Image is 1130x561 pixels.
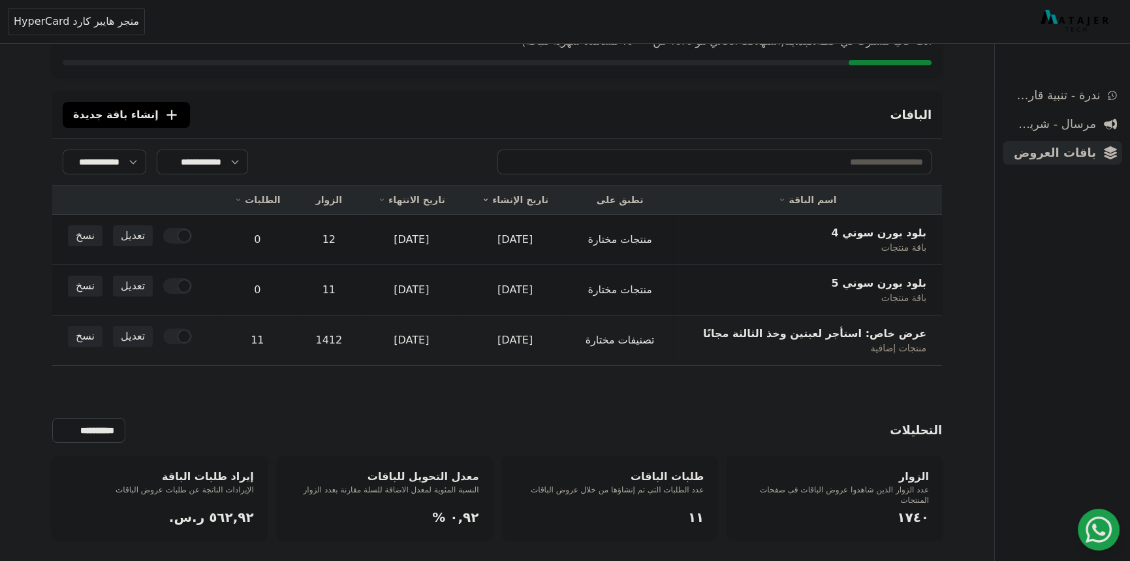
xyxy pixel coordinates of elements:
button: إنشاء باقة جديدة [63,102,190,128]
a: تاريخ الانتهاء [375,193,448,206]
span: ر.س. [169,509,204,525]
td: [DATE] [360,215,463,265]
span: ندرة - تنبية قارب علي النفاذ [1008,86,1100,104]
p: عدد الطلبات التي تم إنشاؤها من خلال عروض الباقات [516,485,704,495]
span: % [432,509,445,525]
td: منتجات مختارة [567,215,673,265]
bdi: ۰,٩٢ [450,509,479,525]
div: ١٧٤۰ [740,508,929,526]
span: باقة منتجات [881,241,926,254]
h3: التحليلات [890,421,942,440]
a: تعديل [113,225,153,246]
td: [DATE] [463,265,567,315]
h4: الزوار [740,469,929,485]
button: متجر هايبر كارد HyperCard [8,8,145,35]
p: الإيرادات الناتجة عن طلبات عروض الباقات [65,485,254,495]
td: 1412 [298,315,360,366]
span: منتجات إضافية [871,342,926,355]
td: تصنيفات مختارة [567,315,673,366]
td: [DATE] [360,315,463,366]
td: 11 [298,265,360,315]
td: 0 [217,215,298,265]
img: MatajerTech Logo [1041,10,1112,33]
td: [DATE] [360,265,463,315]
span: بلود بورن سوني 5 [832,276,927,291]
td: منتجات مختارة [567,265,673,315]
a: تاريخ الإنشاء [479,193,551,206]
bdi: ٥٦٢,٩٢ [209,509,254,525]
a: اسم الباقة [689,193,926,206]
span: مرسال - شريط دعاية [1008,115,1096,133]
h4: طلبات الباقات [516,469,704,485]
a: نسخ [68,276,102,297]
h3: الباقات [890,106,932,124]
th: تطبق على [567,185,673,215]
td: [DATE] [463,315,567,366]
td: 12 [298,215,360,265]
a: نسخ [68,326,102,347]
th: الزوار [298,185,360,215]
p: النسبة المئوية لمعدل الاضافة للسلة مقارنة بعدد الزوار [290,485,479,495]
h4: إيراد طلبات الباقة [65,469,254,485]
a: الطلبات [232,193,283,206]
span: متجر هايبر كارد HyperCard [14,14,139,29]
span: باقة منتجات [881,291,926,304]
a: تعديل [113,326,153,347]
span: عرض خاص: استأجر لعبتين وخذ الثالثة مجانًا [703,326,926,342]
td: 11 [217,315,298,366]
h4: معدل التحويل للباقات [290,469,479,485]
span: باقات العروض [1008,144,1096,162]
span: بلود بورن سوني 4 [832,225,927,241]
div: ١١ [516,508,704,526]
span: إنشاء باقة جديدة [73,107,159,123]
td: [DATE] [463,215,567,265]
td: 0 [217,265,298,315]
p: عدد الزوار الذين شاهدوا عروض الباقات في صفحات المنتجات [740,485,929,505]
a: نسخ [68,225,102,246]
a: تعديل [113,276,153,297]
